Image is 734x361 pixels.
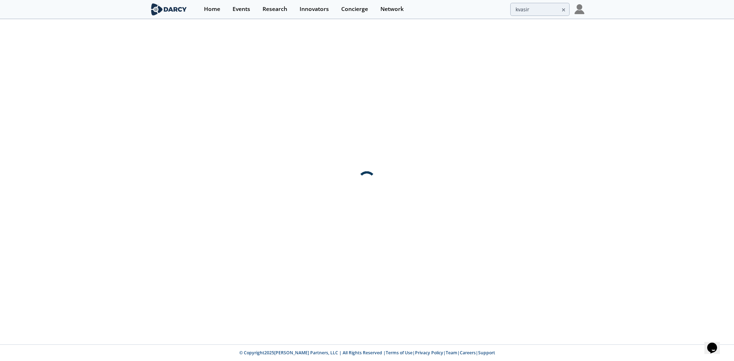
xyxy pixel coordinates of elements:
img: Profile [574,4,584,14]
a: Support [478,350,495,356]
p: © Copyright 2025 [PERSON_NAME] Partners, LLC | All Rights Reserved | | | | | [106,350,628,356]
a: Careers [460,350,476,356]
div: Research [263,6,287,12]
div: Network [380,6,404,12]
div: Innovators [300,6,329,12]
a: Team [446,350,457,356]
input: Advanced Search [510,3,570,16]
a: Terms of Use [386,350,413,356]
div: Events [233,6,250,12]
img: logo-wide.svg [150,3,188,16]
iframe: chat widget [704,333,727,354]
div: Home [204,6,220,12]
a: Privacy Policy [415,350,443,356]
div: Concierge [341,6,368,12]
